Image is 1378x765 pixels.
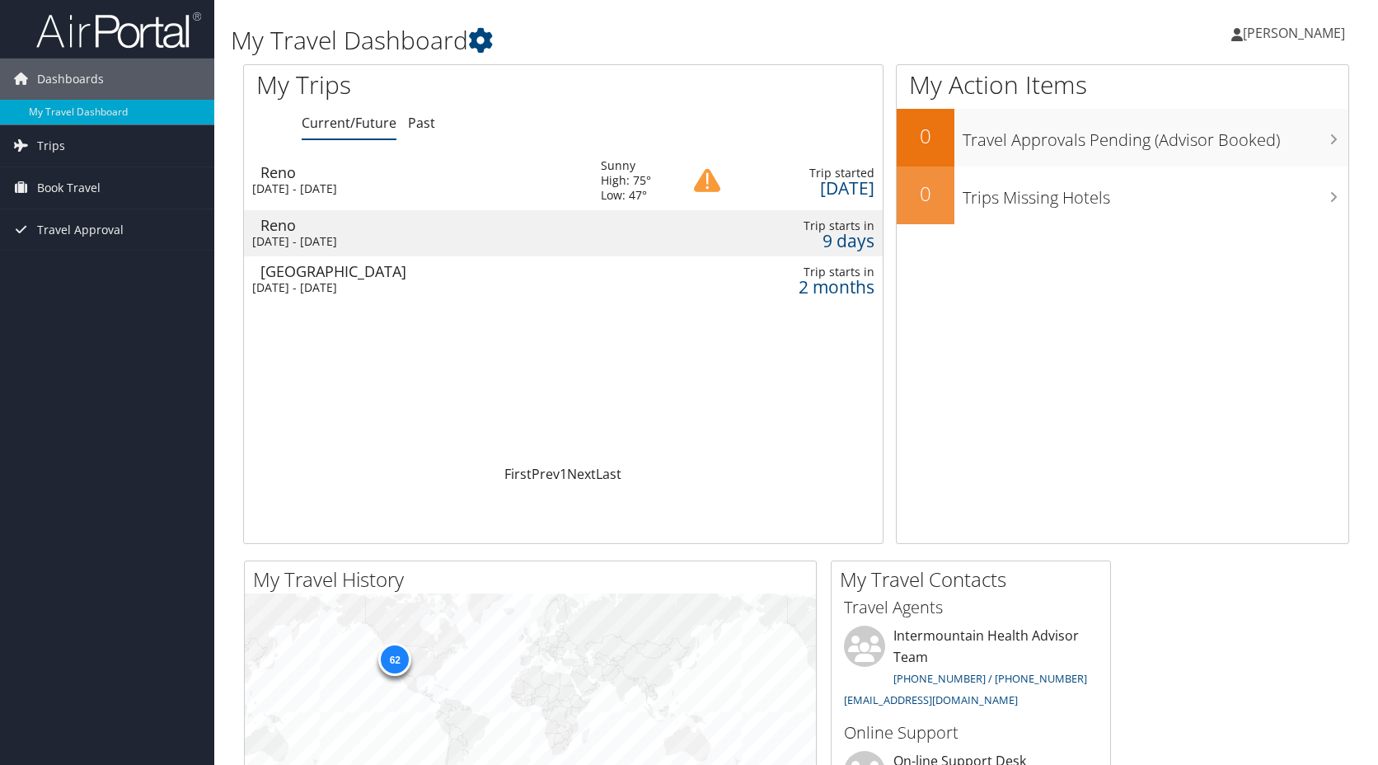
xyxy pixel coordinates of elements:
[897,122,954,150] h2: 0
[844,692,1018,707] a: [EMAIL_ADDRESS][DOMAIN_NAME]
[560,465,567,483] a: 1
[836,626,1106,714] li: Intermountain Health Advisor Team
[252,181,576,196] div: [DATE] - [DATE]
[601,188,651,203] div: Low: 47°
[737,233,874,248] div: 9 days
[1231,8,1362,58] a: [PERSON_NAME]
[840,566,1110,594] h2: My Travel Contacts
[737,279,874,294] div: 2 months
[37,125,65,167] span: Trips
[37,59,104,100] span: Dashboards
[1243,24,1345,42] span: [PERSON_NAME]
[260,165,584,180] div: Reno
[844,596,1098,619] h3: Travel Agents
[737,166,874,181] div: Trip started
[897,180,954,208] h2: 0
[844,721,1098,744] h3: Online Support
[231,23,985,58] h1: My Travel Dashboard
[596,465,621,483] a: Last
[256,68,604,102] h1: My Trips
[694,167,720,194] img: alert-flat-solid-caution.png
[252,234,576,249] div: [DATE] - [DATE]
[963,178,1348,209] h3: Trips Missing Hotels
[260,218,584,232] div: Reno
[408,114,435,132] a: Past
[504,465,532,483] a: First
[897,68,1348,102] h1: My Action Items
[260,264,584,279] div: [GEOGRAPHIC_DATA]
[601,158,651,173] div: Sunny
[897,109,1348,167] a: 0Travel Approvals Pending (Advisor Booked)
[893,671,1087,686] a: [PHONE_NUMBER] / [PHONE_NUMBER]
[37,209,124,251] span: Travel Approval
[378,643,411,676] div: 62
[567,465,596,483] a: Next
[737,218,874,233] div: Trip starts in
[532,465,560,483] a: Prev
[302,114,396,132] a: Current/Future
[253,566,816,594] h2: My Travel History
[897,167,1348,224] a: 0Trips Missing Hotels
[252,280,576,295] div: [DATE] - [DATE]
[963,120,1348,152] h3: Travel Approvals Pending (Advisor Booked)
[737,181,874,195] div: [DATE]
[37,167,101,209] span: Book Travel
[601,173,651,188] div: High: 75°
[36,11,201,49] img: airportal-logo.png
[737,265,874,279] div: Trip starts in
